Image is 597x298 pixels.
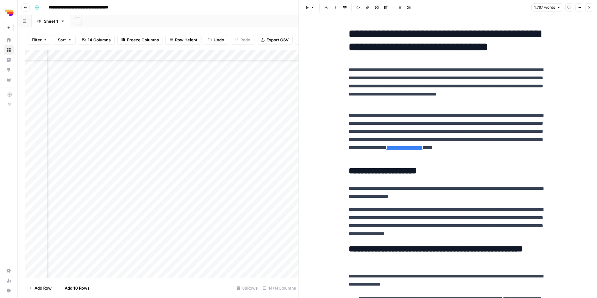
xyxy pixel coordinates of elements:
div: Sheet 1 [44,18,58,24]
span: Row Height [175,37,197,43]
a: Your Data [4,75,14,85]
button: Sort [54,35,76,45]
a: Opportunities [4,65,14,75]
button: 1,797 words [531,3,563,12]
button: 14 Columns [78,35,115,45]
button: Export CSV [257,35,293,45]
a: Home [4,35,14,45]
span: 1,797 words [534,5,555,10]
span: Undo [214,37,224,43]
a: Insights [4,55,14,65]
span: Add Row [35,285,52,291]
button: Undo [204,35,228,45]
div: 14/14 Columns [260,283,298,293]
span: Sort [58,37,66,43]
button: Redo [231,35,254,45]
span: 14 Columns [88,37,111,43]
span: Freeze Columns [127,37,159,43]
span: Export CSV [266,37,289,43]
a: Settings [4,266,14,276]
button: Add Row [25,283,55,293]
a: Browse [4,45,14,55]
button: Row Height [165,35,201,45]
div: 88 Rows [234,283,260,293]
button: Filter [28,35,51,45]
button: Workspace: Depends [4,5,14,21]
a: Usage [4,276,14,286]
span: Add 10 Rows [65,285,90,291]
span: Redo [240,37,250,43]
button: Help + Support [4,286,14,296]
a: Sheet 1 [32,15,70,27]
button: Freeze Columns [117,35,163,45]
img: Depends Logo [4,7,15,18]
button: Add 10 Rows [55,283,93,293]
span: Filter [32,37,42,43]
